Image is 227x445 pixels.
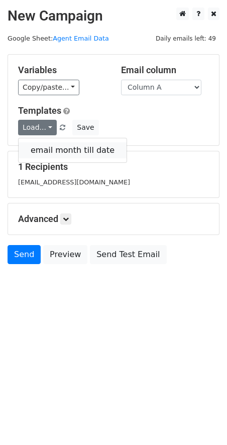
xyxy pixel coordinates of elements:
h5: 1 Recipients [18,161,209,172]
a: Send Test Email [90,245,166,264]
a: Agent Email Data [53,35,109,42]
button: Save [72,120,98,135]
a: Load... [18,120,57,135]
h5: Variables [18,65,106,76]
small: Google Sheet: [8,35,109,42]
a: Preview [43,245,87,264]
a: Send [8,245,41,264]
a: Templates [18,105,61,116]
h5: Advanced [18,213,209,225]
h5: Email column [121,65,209,76]
span: Daily emails left: 49 [152,33,219,44]
a: Daily emails left: 49 [152,35,219,42]
small: [EMAIL_ADDRESS][DOMAIN_NAME] [18,178,130,186]
a: Copy/paste... [18,80,79,95]
iframe: Chat Widget [177,397,227,445]
h2: New Campaign [8,8,219,25]
a: email month till date [19,142,127,158]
